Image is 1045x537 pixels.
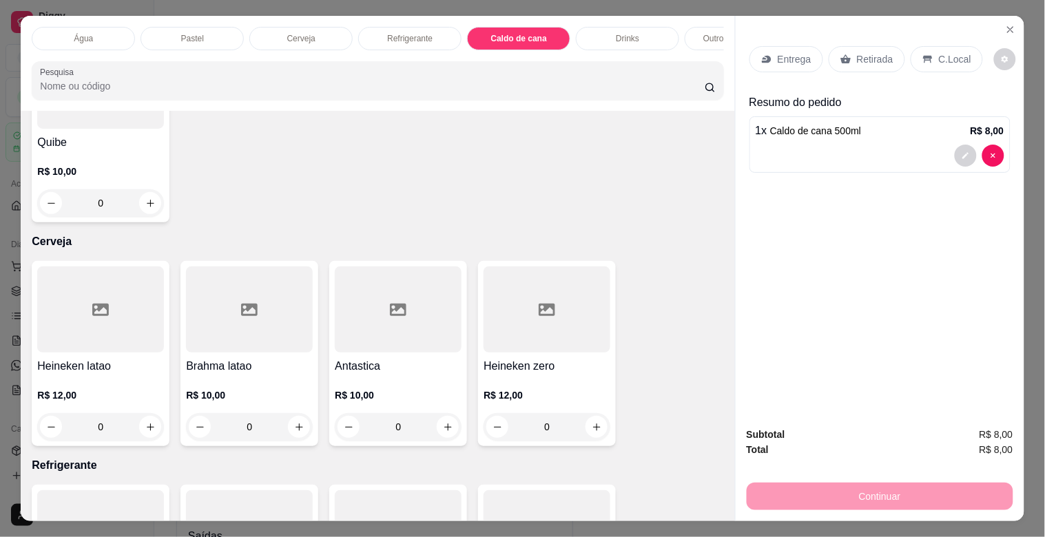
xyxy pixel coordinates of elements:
[747,444,769,455] strong: Total
[32,457,723,474] p: Refrigerante
[616,33,639,44] p: Drinks
[139,416,161,438] button: increase-product-quantity
[37,358,164,375] h4: Heineken latao
[486,416,508,438] button: decrease-product-quantity
[484,388,610,402] p: R$ 12,00
[40,416,62,438] button: decrease-product-quantity
[857,52,893,66] p: Retirada
[491,33,547,44] p: Caldo de cana
[40,66,79,78] label: Pesquisa
[1000,19,1022,41] button: Close
[703,33,770,44] p: Outros sem álcool
[335,358,462,375] h4: Antastica
[971,124,1004,138] p: R$ 8,00
[288,416,310,438] button: increase-product-quantity
[484,358,610,375] h4: Heineken zero
[186,358,313,375] h4: Brahma latao
[32,233,723,250] p: Cerveja
[586,416,608,438] button: increase-product-quantity
[437,416,459,438] button: increase-product-quantity
[338,416,360,438] button: decrease-product-quantity
[955,145,977,167] button: decrease-product-quantity
[980,427,1013,442] span: R$ 8,00
[980,442,1013,457] span: R$ 8,00
[756,123,862,139] p: 1 x
[37,134,164,151] h4: Quibe
[37,165,164,178] p: R$ 10,00
[749,94,1011,111] p: Resumo do pedido
[994,48,1016,70] button: decrease-product-quantity
[40,79,705,93] input: Pesquisa
[770,125,861,136] span: Caldo de cana 500ml
[939,52,971,66] p: C.Local
[387,33,433,44] p: Refrigerante
[747,429,785,440] strong: Subtotal
[74,33,93,44] p: Água
[287,33,315,44] p: Cerveja
[778,52,811,66] p: Entrega
[189,416,211,438] button: decrease-product-quantity
[40,192,62,214] button: decrease-product-quantity
[37,388,164,402] p: R$ 12,00
[139,192,161,214] button: increase-product-quantity
[181,33,204,44] p: Pastel
[335,388,462,402] p: R$ 10,00
[186,388,313,402] p: R$ 10,00
[982,145,1004,167] button: decrease-product-quantity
